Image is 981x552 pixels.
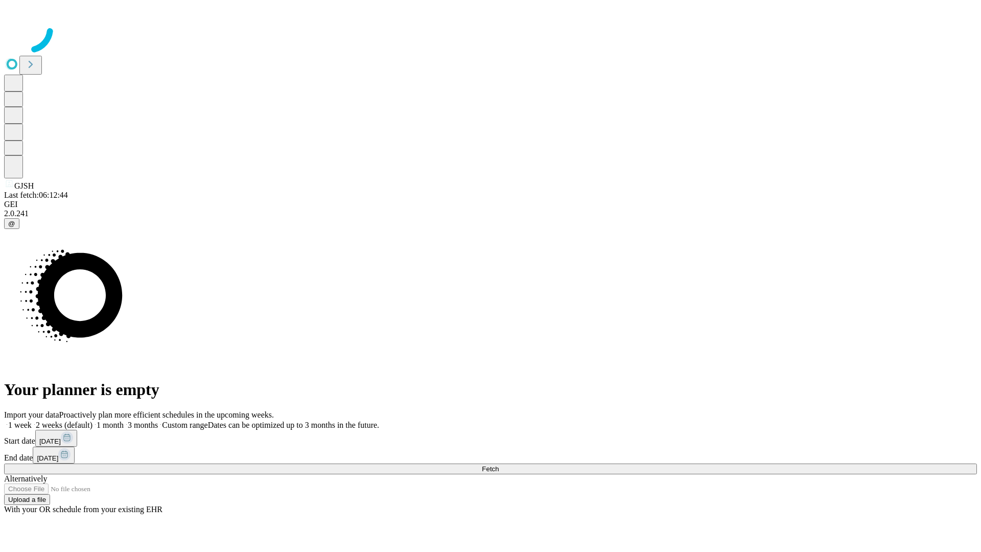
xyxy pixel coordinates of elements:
[37,454,58,462] span: [DATE]
[4,494,50,505] button: Upload a file
[8,220,15,227] span: @
[4,218,19,229] button: @
[4,200,977,209] div: GEI
[4,474,47,483] span: Alternatively
[33,447,75,464] button: [DATE]
[4,505,162,514] span: With your OR schedule from your existing EHR
[128,421,158,429] span: 3 months
[4,209,977,218] div: 2.0.241
[35,430,77,447] button: [DATE]
[4,430,977,447] div: Start date
[4,410,59,419] span: Import your data
[39,438,61,445] span: [DATE]
[482,465,499,473] span: Fetch
[4,380,977,399] h1: Your planner is empty
[4,464,977,474] button: Fetch
[4,447,977,464] div: End date
[97,421,124,429] span: 1 month
[4,191,68,199] span: Last fetch: 06:12:44
[8,421,32,429] span: 1 week
[14,181,34,190] span: GJSH
[162,421,207,429] span: Custom range
[208,421,379,429] span: Dates can be optimized up to 3 months in the future.
[36,421,92,429] span: 2 weeks (default)
[59,410,274,419] span: Proactively plan more efficient schedules in the upcoming weeks.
